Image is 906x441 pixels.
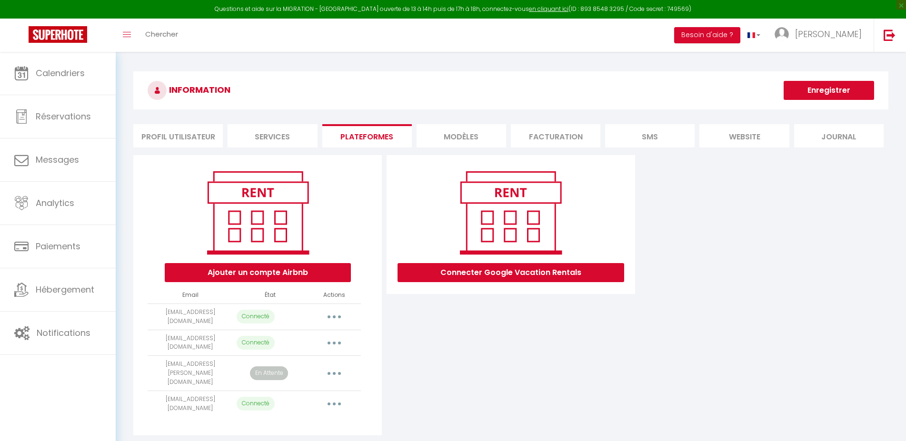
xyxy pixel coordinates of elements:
img: rent.png [450,167,571,258]
th: Actions [308,287,361,304]
li: Facturation [511,124,600,147]
h3: INFORMATION [133,71,888,109]
span: Messages [36,154,79,166]
span: Réservations [36,110,91,122]
span: Hébergement [36,284,94,295]
button: Connecter Google Vacation Rentals [398,263,624,282]
li: website [699,124,789,147]
img: rent.png [197,167,319,258]
span: Calendriers [36,67,85,79]
td: [EMAIL_ADDRESS][DOMAIN_NAME] [148,304,233,330]
img: logout [884,29,896,41]
button: Enregistrer [784,81,874,100]
button: Ajouter un compte Airbnb [165,263,351,282]
li: Journal [794,124,884,147]
img: ... [775,27,789,41]
span: Chercher [145,29,178,39]
a: Chercher [138,19,185,52]
td: [EMAIL_ADDRESS][PERSON_NAME][DOMAIN_NAME] [148,356,233,391]
a: en cliquant ici [529,5,568,13]
p: Connecté [237,310,275,323]
th: Email [148,287,233,304]
li: Plateformes [322,124,412,147]
img: Super Booking [29,26,87,43]
th: État [233,287,308,304]
p: En Attente [250,366,288,380]
span: [PERSON_NAME] [795,28,862,40]
span: Paiements [36,240,80,252]
button: Besoin d'aide ? [674,27,740,43]
li: Profil Utilisateur [133,124,223,147]
li: Services [228,124,317,147]
span: Notifications [37,327,90,339]
p: Connecté [237,397,275,411]
li: SMS [605,124,695,147]
td: [EMAIL_ADDRESS][DOMAIN_NAME] [148,330,233,356]
span: Analytics [36,197,74,209]
p: Connecté [237,336,275,350]
td: [EMAIL_ADDRESS][DOMAIN_NAME] [148,391,233,417]
li: MODÈLES [417,124,506,147]
a: ... [PERSON_NAME] [767,19,874,52]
